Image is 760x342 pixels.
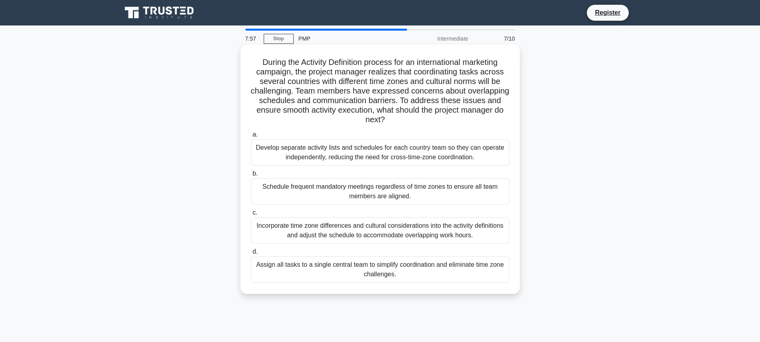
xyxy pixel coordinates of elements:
div: PMP [294,31,403,47]
div: Schedule frequent mandatory meetings regardless of time zones to ensure all team members are alig... [251,178,509,205]
div: Incorporate time zone differences and cultural considerations into the activity definitions and a... [251,217,509,244]
span: c. [253,209,257,216]
div: Intermediate [403,31,473,47]
div: Assign all tasks to a single central team to simplify coordination and eliminate time zone challe... [251,256,509,283]
div: Develop separate activity lists and schedules for each country team so they can operate independe... [251,139,509,166]
div: 7:57 [241,31,264,47]
span: d. [253,248,258,255]
a: Stop [264,34,294,44]
a: Register [590,8,625,18]
span: a. [253,131,258,138]
div: 7/10 [473,31,520,47]
span: b. [253,170,258,177]
h5: During the Activity Definition process for an international marketing campaign, the project manag... [250,57,510,125]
